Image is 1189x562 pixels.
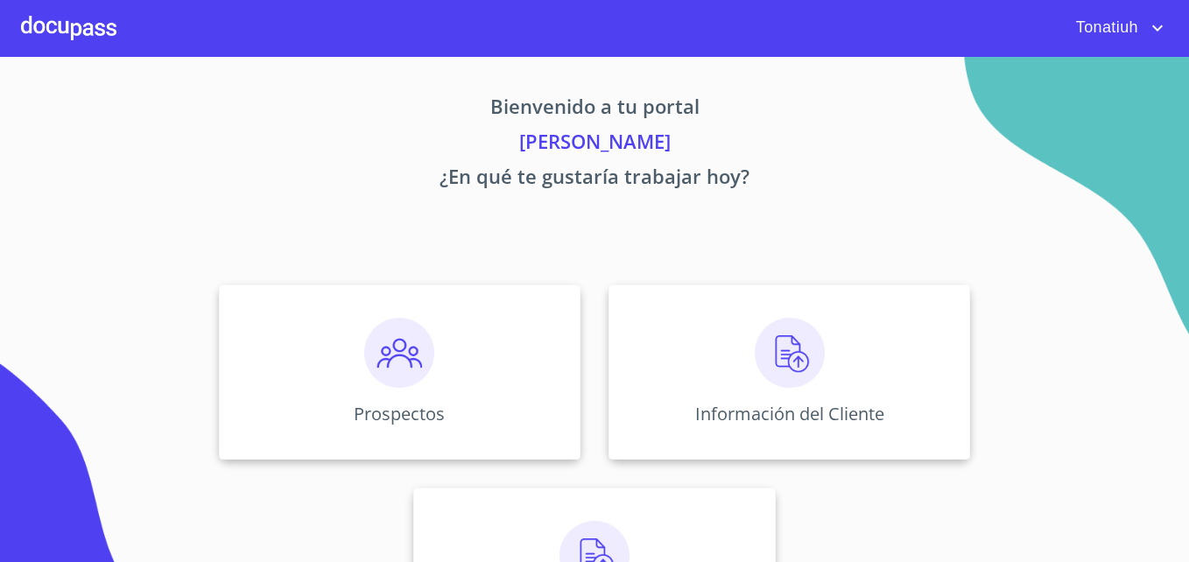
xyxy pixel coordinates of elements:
p: ¿En qué te gustaría trabajar hoy? [55,162,1134,197]
p: Información del Cliente [695,402,884,425]
p: [PERSON_NAME] [55,127,1134,162]
p: Bienvenido a tu portal [55,92,1134,127]
img: prospectos.png [364,318,434,388]
button: account of current user [1063,14,1168,42]
img: carga.png [755,318,825,388]
p: Prospectos [354,402,445,425]
span: Tonatiuh [1063,14,1147,42]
